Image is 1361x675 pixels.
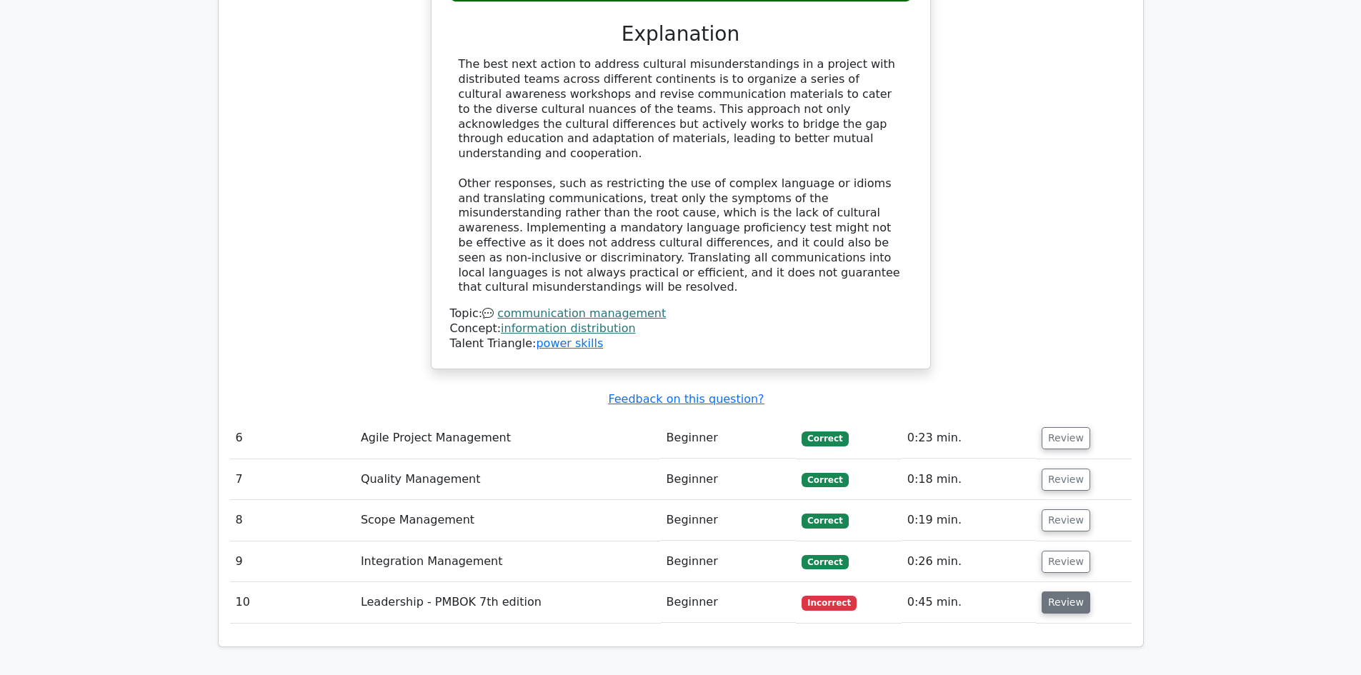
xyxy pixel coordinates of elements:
[802,473,848,487] span: Correct
[1042,427,1090,449] button: Review
[902,459,1036,500] td: 0:18 min.
[802,431,848,446] span: Correct
[230,500,355,541] td: 8
[459,57,903,295] div: The best next action to address cultural misunderstandings in a project with distributed teams ac...
[661,582,797,623] td: Beginner
[230,418,355,459] td: 6
[661,459,797,500] td: Beginner
[902,418,1036,459] td: 0:23 min.
[1042,551,1090,573] button: Review
[355,582,661,623] td: Leadership - PMBOK 7th edition
[355,541,661,582] td: Integration Management
[450,306,912,351] div: Talent Triangle:
[501,321,636,335] a: information distribution
[497,306,666,320] a: communication management
[450,306,912,321] div: Topic:
[355,459,661,500] td: Quality Management
[355,500,661,541] td: Scope Management
[355,418,661,459] td: Agile Project Management
[230,459,355,500] td: 7
[230,541,355,582] td: 9
[802,555,848,569] span: Correct
[536,336,603,350] a: power skills
[802,596,857,610] span: Incorrect
[661,541,797,582] td: Beginner
[459,22,903,46] h3: Explanation
[661,500,797,541] td: Beginner
[450,321,912,336] div: Concept:
[1042,591,1090,614] button: Review
[902,582,1036,623] td: 0:45 min.
[1042,469,1090,491] button: Review
[1042,509,1090,531] button: Review
[608,392,764,406] a: Feedback on this question?
[230,582,355,623] td: 10
[661,418,797,459] td: Beginner
[902,541,1036,582] td: 0:26 min.
[802,514,848,528] span: Correct
[902,500,1036,541] td: 0:19 min.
